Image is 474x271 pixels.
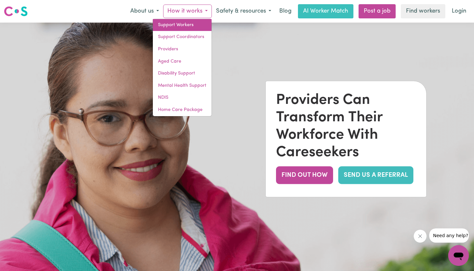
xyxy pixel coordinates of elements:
[298,4,353,18] a: AI Worker Match
[4,5,28,17] img: Careseekers logo
[4,4,28,19] a: Careseekers logo
[163,5,212,18] button: How it works
[429,228,469,243] iframe: Message from company
[153,19,212,31] a: Support Workers
[153,31,212,43] a: Support Coordinators
[126,5,163,18] button: About us
[153,80,212,92] a: Mental Health Support
[153,92,212,104] a: NDIS
[212,5,275,18] button: Safety & resources
[338,166,413,184] a: SEND US A REFERRAL
[153,104,212,116] a: Home Care Package
[153,19,212,116] div: How it works
[359,4,396,18] a: Post a job
[414,230,427,243] iframe: Close message
[153,55,212,68] a: Aged Care
[153,43,212,55] a: Providers
[153,67,212,80] a: Disability Support
[276,92,416,161] div: Providers Can Transform Their Workforce With Careseekers
[448,4,470,18] a: Login
[448,245,469,266] iframe: Button to launch messaging window
[276,166,333,184] button: FIND OUT HOW
[275,4,295,18] a: Blog
[401,4,445,18] a: Find workers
